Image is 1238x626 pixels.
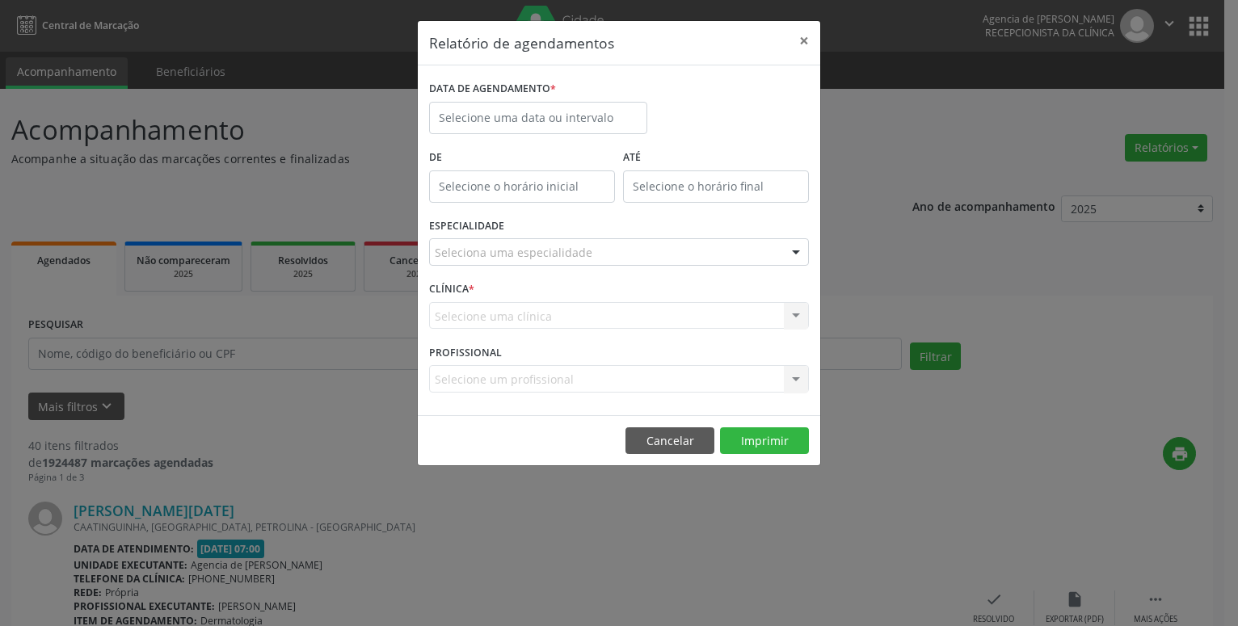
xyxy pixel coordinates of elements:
button: Close [788,21,820,61]
input: Selecione o horário inicial [429,170,615,203]
input: Selecione uma data ou intervalo [429,102,647,134]
label: ESPECIALIDADE [429,214,504,239]
button: Cancelar [625,427,714,455]
button: Imprimir [720,427,809,455]
label: De [429,145,615,170]
label: CLÍNICA [429,277,474,302]
label: PROFISSIONAL [429,340,502,365]
input: Selecione o horário final [623,170,809,203]
label: ATÉ [623,145,809,170]
h5: Relatório de agendamentos [429,32,614,53]
span: Seleciona uma especialidade [435,244,592,261]
label: DATA DE AGENDAMENTO [429,77,556,102]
